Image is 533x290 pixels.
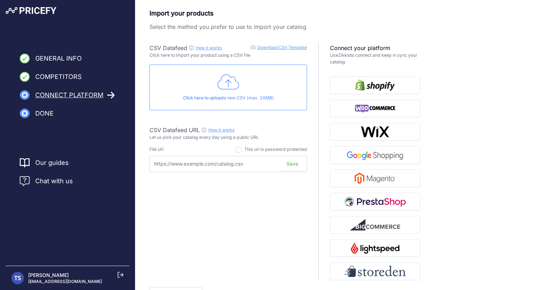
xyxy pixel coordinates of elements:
[149,23,420,31] p: Select the method you prefer to use to import your catalog
[35,176,73,186] span: Chat with us
[338,53,350,58] a: Zikkio
[344,196,406,207] img: PrestaShop
[149,134,307,141] p: Let us pick your catalog every day using a public URL
[35,109,54,118] span: Done
[350,219,400,230] img: BigCommerce
[35,54,82,63] span: General Info
[149,8,420,18] p: Import your products
[351,242,399,254] img: Lightspeed
[149,44,187,51] span: CSV Datafeed
[35,72,82,82] span: Competitors
[361,126,390,137] img: Wix
[20,176,73,186] a: Chat with us
[208,127,234,132] a: How it works
[355,80,395,91] img: Shopify
[196,45,222,50] a: How it works
[344,149,406,161] img: Google Shopping
[244,146,307,153] div: This url is password protected
[355,173,396,184] img: Magento 2
[330,52,420,65] p: Use to connect and keep in sync your catalog
[330,44,420,52] p: Connect your platform
[355,103,396,114] img: WooCommerce
[149,146,164,153] div: File Url
[257,45,307,50] a: Download CSV Template
[35,90,103,100] span: Connect Platform
[149,52,307,59] p: Click here to import your product using a CSV file
[149,127,200,134] span: CSV Datafeed URL
[28,272,102,279] p: [PERSON_NAME]
[35,158,69,168] a: Our guides
[149,156,307,172] input: https://www.example.com/catalog.csv
[28,279,102,284] p: [EMAIL_ADDRESS][DOMAIN_NAME]
[183,95,223,100] span: Click here to upload
[279,157,306,171] button: Save
[6,7,56,14] img: Pricefy Logo
[344,266,406,277] img: Storeden
[155,95,301,101] p: a new CSV (max. 20MB)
